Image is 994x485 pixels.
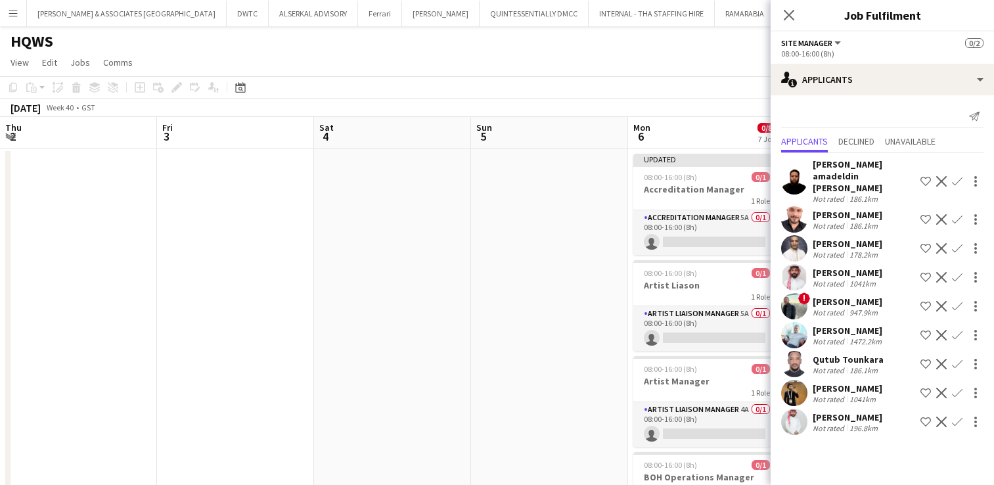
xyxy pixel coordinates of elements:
span: Week 40 [43,103,76,112]
span: 08:00-16:00 (8h) [644,460,697,470]
span: Edit [42,57,57,68]
a: Jobs [65,54,95,71]
span: Jobs [70,57,90,68]
span: 1 Role [751,388,770,398]
app-card-role: Accreditation Manager5A0/108:00-16:00 (8h) [633,210,780,255]
app-job-card: 08:00-16:00 (8h)0/1Artist Manager1 RoleArtist Liaison Manager4A0/108:00-16:00 (8h) [633,356,780,447]
div: Not rated [813,308,847,317]
span: 5 [474,129,492,144]
span: Sat [319,122,334,133]
span: 0/8 [757,123,776,133]
span: 0/1 [752,460,770,470]
button: ALSERKAL ADVISORY [269,1,358,26]
div: 186.1km [847,221,880,231]
button: INTERNAL - THA STAFFING HIRE [589,1,715,26]
div: [PERSON_NAME] [813,209,882,221]
span: 08:00-16:00 (8h) [644,364,697,374]
div: 08:00-16:00 (8h) [781,49,983,58]
div: [DATE] [11,101,41,114]
div: Not rated [813,365,847,375]
div: [PERSON_NAME] [813,325,884,336]
div: Not rated [813,194,847,204]
div: [PERSON_NAME] [813,411,882,423]
div: Not rated [813,221,847,231]
span: Mon [633,122,650,133]
span: 08:00-16:00 (8h) [644,172,697,182]
div: 186.1km [847,194,880,204]
h3: Accreditation Manager [633,183,780,195]
div: Not rated [813,250,847,260]
div: [PERSON_NAME] [813,267,882,279]
app-card-role: Artist Liaison Manager4A0/108:00-16:00 (8h) [633,402,780,447]
div: Applicants [771,64,994,95]
span: 0/1 [752,172,770,182]
div: Not rated [813,279,847,289]
span: Applicants [781,137,828,146]
div: Not rated [813,336,847,346]
div: 1041km [847,394,878,404]
span: 08:00-16:00 (8h) [644,268,697,278]
span: 2 [3,129,22,144]
div: 7 Jobs [758,134,779,144]
div: Not rated [813,394,847,404]
h3: Artist Liason [633,279,780,291]
h3: BOH Operations Manager [633,471,780,483]
span: Site Manager [781,38,832,48]
div: 947.9km [847,308,880,317]
span: Thu [5,122,22,133]
button: QUINTESSENTIALLY DMCC [480,1,589,26]
div: 186.1km [847,365,880,375]
button: DWTC [227,1,269,26]
h1: HQWS [11,32,53,51]
span: Unavailable [885,137,936,146]
div: 178.2km [847,250,880,260]
div: GST [81,103,95,112]
a: Comms [98,54,138,71]
button: Site Manager [781,38,843,48]
span: 1 Role [751,292,770,302]
button: [PERSON_NAME] & ASSOCIATES [GEOGRAPHIC_DATA] [27,1,227,26]
span: 1 Role [751,196,770,206]
span: Declined [838,137,874,146]
app-job-card: Updated08:00-16:00 (8h)0/1Accreditation Manager1 RoleAccreditation Manager5A0/108:00-16:00 (8h) [633,154,780,255]
div: Updated [633,154,780,164]
div: 1472.2km [847,336,884,346]
h3: Job Fulfilment [771,7,994,24]
a: View [5,54,34,71]
span: 0/2 [965,38,983,48]
span: 0/1 [752,364,770,374]
button: RAMARABIA [715,1,775,26]
app-card-role: Artist Liaison Manager5A0/108:00-16:00 (8h) [633,306,780,351]
h3: Artist Manager [633,375,780,387]
a: Edit [37,54,62,71]
span: 4 [317,129,334,144]
span: ! [798,292,810,304]
app-job-card: 08:00-16:00 (8h)0/1Artist Liason1 RoleArtist Liaison Manager5A0/108:00-16:00 (8h) [633,260,780,351]
div: [PERSON_NAME] [813,296,882,308]
div: [PERSON_NAME] [813,238,882,250]
button: Ferrari [358,1,402,26]
button: [PERSON_NAME] [402,1,480,26]
span: Fri [162,122,173,133]
span: 3 [160,129,173,144]
div: 196.8km [847,423,880,433]
div: Not rated [813,423,847,433]
div: 1041km [847,279,878,289]
span: View [11,57,29,68]
div: Qutub Tounkara [813,354,884,365]
div: [PERSON_NAME] amadeldin [PERSON_NAME] [813,158,915,194]
span: Comms [103,57,133,68]
span: 0/1 [752,268,770,278]
div: [PERSON_NAME] [813,382,882,394]
span: 6 [631,129,650,144]
span: Sun [476,122,492,133]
